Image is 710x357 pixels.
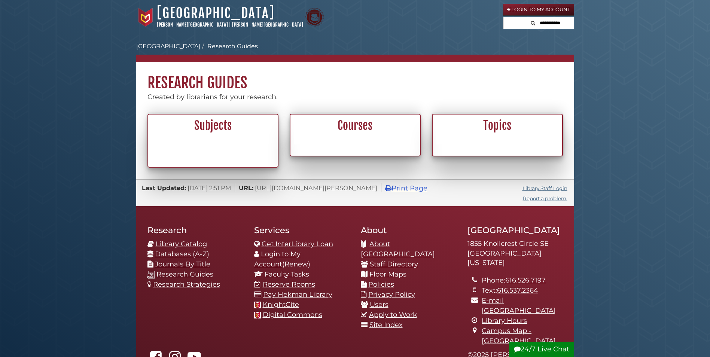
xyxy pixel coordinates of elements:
button: 24/7 Live Chat [509,342,574,357]
a: Users [370,300,388,309]
img: Calvin Theological Seminary [305,8,324,27]
span: | [229,22,231,28]
h1: Research Guides [136,62,574,92]
a: Faculty Tasks [265,270,309,278]
li: Phone: [482,275,563,286]
a: Apply to Work [369,311,417,319]
a: Journals By Title [155,260,210,268]
a: KnightCite [263,300,299,309]
a: Print Page [385,184,427,192]
img: Calvin favicon logo [254,312,261,318]
nav: breadcrumb [136,42,574,62]
a: Policies [368,280,394,289]
a: Site Index [369,321,403,329]
img: Calvin University [136,8,155,27]
address: 1855 Knollcrest Circle SE [GEOGRAPHIC_DATA][US_STATE] [467,239,563,268]
a: Staff Directory [370,260,418,268]
img: research-guides-icon-white_37x37.png [147,271,155,279]
a: E-mail [GEOGRAPHIC_DATA] [482,296,556,315]
i: Print Page [385,185,391,192]
h2: About [361,225,456,235]
a: Pay Hekman Library [263,290,332,299]
a: 616.526.7197 [505,276,546,284]
a: Get InterLibrary Loan [262,240,333,248]
a: [GEOGRAPHIC_DATA] [157,5,275,21]
a: [PERSON_NAME][GEOGRAPHIC_DATA] [232,22,303,28]
button: Search [528,17,537,27]
a: Databases (A-Z) [155,250,209,258]
a: Login to My Account [503,4,574,16]
a: [PERSON_NAME][GEOGRAPHIC_DATA] [157,22,228,28]
a: Floor Maps [369,270,406,278]
li: (Renew) [254,249,350,269]
a: Campus Map - [GEOGRAPHIC_DATA] [482,327,556,345]
a: Research Guides [207,43,258,50]
h2: Research [147,225,243,235]
a: Research Strategies [153,280,220,289]
a: Digital Commons [263,311,322,319]
a: Research Guides [156,270,213,278]
h2: Services [254,225,350,235]
h2: [GEOGRAPHIC_DATA] [467,225,563,235]
a: Login to My Account [254,250,301,268]
a: Library Staff Login [522,185,567,191]
a: Report a problem. [523,195,567,201]
li: Text: [482,286,563,296]
span: [DATE] 2:51 PM [188,184,231,192]
h2: Subjects [152,119,274,133]
a: Privacy Policy [368,290,415,299]
h2: Topics [437,119,558,133]
a: Library Hours [482,317,527,325]
img: Calvin favicon logo [254,302,261,308]
a: Library Catalog [156,240,207,248]
a: Reserve Rooms [263,280,315,289]
i: Search [531,21,535,25]
a: 616.537.2364 [497,286,538,295]
a: [GEOGRAPHIC_DATA] [136,43,200,50]
span: Created by librarians for your research. [147,93,278,101]
span: [URL][DOMAIN_NAME][PERSON_NAME] [255,184,377,192]
h2: Courses [295,119,416,133]
a: About [GEOGRAPHIC_DATA] [361,240,435,258]
span: URL: [239,184,253,192]
span: Last Updated: [142,184,186,192]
